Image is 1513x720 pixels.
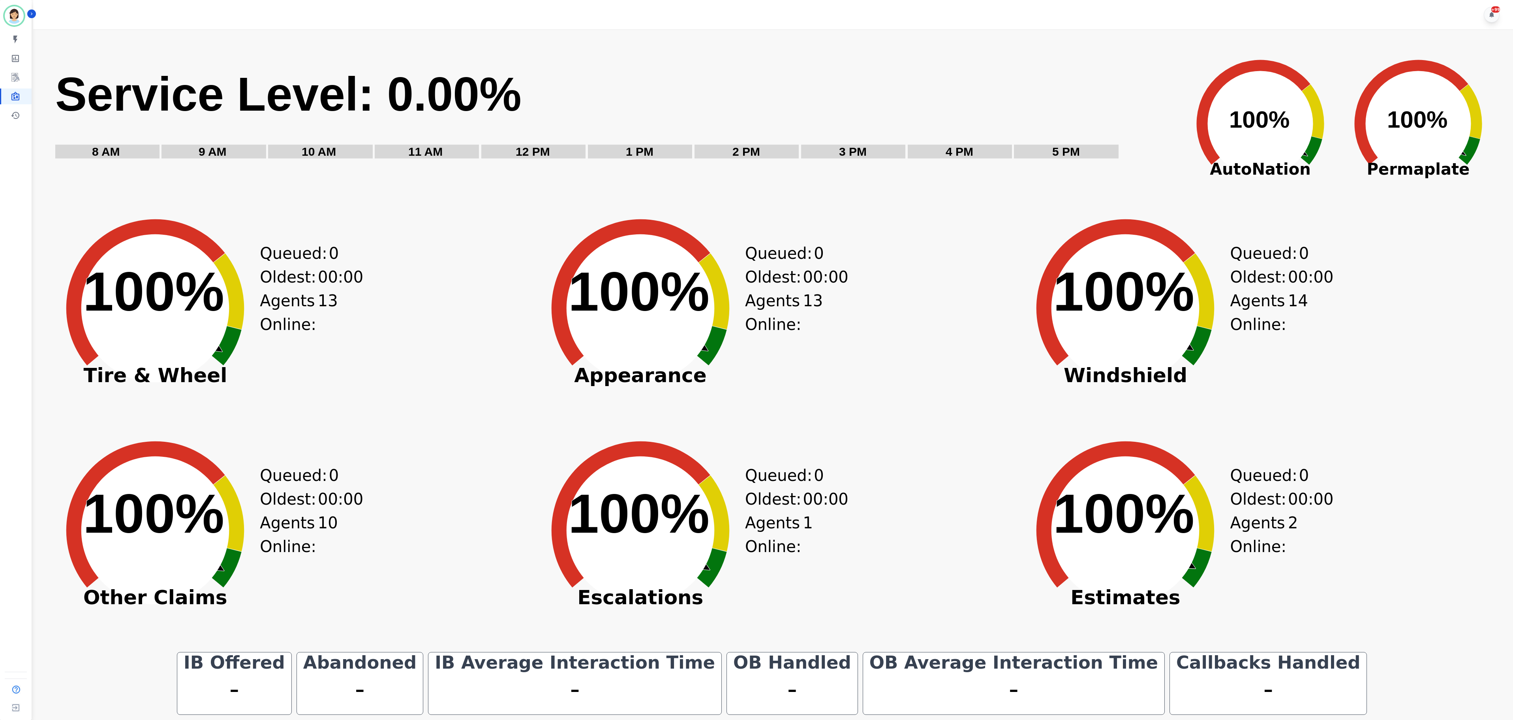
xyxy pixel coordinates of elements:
[1230,487,1289,511] div: Oldest:
[745,464,804,487] div: Queued:
[260,265,319,289] div: Oldest:
[260,487,319,511] div: Oldest:
[318,289,338,336] span: 13
[814,241,824,265] span: 0
[47,371,264,379] span: Tire & Wheel
[1229,106,1290,133] text: 100%
[568,260,710,322] text: 100%
[803,511,813,558] span: 1
[1053,483,1194,545] text: 100%
[329,241,339,265] span: 0
[1339,157,1497,181] span: Permaplate
[1230,289,1297,336] div: Agents Online:
[5,6,24,25] img: Bordered avatar
[408,145,443,158] text: 11 AM
[1230,241,1289,265] div: Queued:
[54,66,1179,170] svg: Service Level: 0%
[745,265,804,289] div: Oldest:
[260,511,327,558] div: Agents Online:
[260,289,327,336] div: Agents Online:
[1017,371,1234,379] span: Windshield
[199,145,227,158] text: 9 AM
[260,464,319,487] div: Queued:
[946,145,973,158] text: 4 PM
[532,371,749,379] span: Appearance
[803,487,848,511] span: 00:00
[1175,668,1362,710] div: -
[1053,260,1194,322] text: 100%
[868,668,1160,710] div: -
[83,260,224,322] text: 100%
[318,511,338,558] span: 10
[1230,464,1289,487] div: Queued:
[1181,157,1339,181] span: AutoNation
[1288,511,1298,558] span: 2
[1288,487,1333,511] span: 00:00
[839,145,867,158] text: 3 PM
[803,265,848,289] span: 00:00
[732,668,853,710] div: -
[47,594,264,601] span: Other Claims
[1288,265,1333,289] span: 00:00
[92,145,120,158] text: 8 AM
[318,487,363,511] span: 00:00
[302,668,418,710] div: -
[318,265,363,289] span: 00:00
[1387,106,1447,133] text: 100%
[182,657,287,668] div: IB Offered
[329,464,339,487] span: 0
[433,668,717,710] div: -
[302,145,336,158] text: 10 AM
[868,657,1160,668] div: OB Average Interaction Time
[745,241,804,265] div: Queued:
[745,487,804,511] div: Oldest:
[803,289,823,336] span: 13
[1230,265,1289,289] div: Oldest:
[1288,289,1308,336] span: 14
[182,668,287,710] div: -
[1491,6,1500,13] div: +99
[302,657,418,668] div: Abandoned
[1052,145,1080,158] text: 5 PM
[568,483,710,545] text: 100%
[745,511,812,558] div: Agents Online:
[433,657,717,668] div: IB Average Interaction Time
[745,289,812,336] div: Agents Online:
[1175,657,1362,668] div: Callbacks Handled
[1017,594,1234,601] span: Estimates
[1299,464,1309,487] span: 0
[516,145,550,158] text: 12 PM
[83,483,224,545] text: 100%
[626,145,653,158] text: 1 PM
[1230,511,1297,558] div: Agents Online:
[1299,241,1309,265] span: 0
[55,68,522,121] text: Service Level: 0.00%
[814,464,824,487] span: 0
[732,145,760,158] text: 2 PM
[732,657,853,668] div: OB Handled
[532,594,749,601] span: Escalations
[260,241,319,265] div: Queued:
